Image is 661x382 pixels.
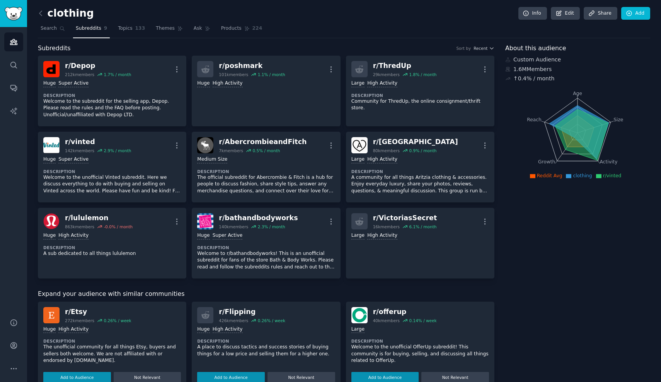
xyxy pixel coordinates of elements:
[43,344,181,364] p: The unofficial community for all things Etsy, buyers and sellers both welcome. We are not affilia...
[219,61,285,71] div: r/ poshmark
[197,169,335,174] dt: Description
[346,208,494,278] a: r/VictoriasSecret16kmembers6.1% / monthLargeHigh Activity
[43,93,181,98] dt: Description
[38,56,186,126] a: Depopr/Depop212kmembers1.7% / monthHugeSuper ActiveDescriptionWelcome to the subreddit for the se...
[409,224,436,229] div: 6.1 % / month
[197,80,210,87] div: Huge
[373,61,437,71] div: r/ ThredUp
[192,56,340,126] a: r/poshmark101kmembers1.1% / monthHugeHigh Activity
[38,44,71,53] span: Subreddits
[65,148,94,153] div: 142k members
[65,137,131,147] div: r/ vinted
[613,117,623,122] tspan: Size
[38,22,68,38] a: Search
[219,213,298,223] div: r/ bathandbodyworks
[5,7,22,20] img: GummySearch logo
[43,98,181,119] p: Welcome to the subreddit for the selling app, Depop. Please read the rules and the FAQ before pos...
[153,22,186,38] a: Themes
[65,307,131,317] div: r/ Etsy
[219,224,248,229] div: 140k members
[104,148,131,153] div: 2.9 % / month
[373,224,400,229] div: 16k members
[38,132,186,202] a: vintedr/vinted142kmembers2.9% / monthHugeSuper ActiveDescriptionWelcome to the unofficial Vinted ...
[58,232,89,239] div: High Activity
[346,132,494,202] a: Aritziar/[GEOGRAPHIC_DATA]80kmembers0.9% / monthLargeHigh ActivityDescriptionA community for all ...
[219,148,243,153] div: 7k members
[219,72,248,77] div: 101k members
[373,213,437,223] div: r/ VictoriasSecret
[38,7,94,20] h2: clothing
[409,72,436,77] div: 1.8 % / month
[351,93,489,98] dt: Description
[474,46,494,51] button: Recent
[197,232,210,239] div: Huge
[43,61,60,77] img: Depop
[197,174,335,195] p: The official subreddit for Abercrombie & Fitch is a hub for people to discuss fashion, share styl...
[351,80,365,87] div: Large
[373,318,400,323] div: 40k members
[373,72,400,77] div: 29k members
[43,307,60,323] img: Etsy
[194,25,202,32] span: Ask
[474,46,487,51] span: Recent
[351,344,489,364] p: Welcome to the unofficial OfferUp subreddit! This community is for buying, selling, and discussin...
[505,56,650,64] div: Custom Audience
[38,208,186,278] a: lululemonr/lululemon863kmembers-0.0% / monthHugeHigh ActivityDescriptionA sub dedicated to all th...
[43,232,56,239] div: Huge
[258,224,285,229] div: 2.3 % / month
[409,318,436,323] div: 0.14 % / week
[43,80,56,87] div: Huge
[373,137,458,147] div: r/ [GEOGRAPHIC_DATA]
[104,318,131,323] div: 0.26 % / week
[351,326,365,333] div: Large
[197,344,335,357] p: A place to discuss tactics and success stories of buying things for a low price and selling them ...
[104,72,131,77] div: 1.7 % / month
[213,326,243,333] div: High Activity
[43,250,181,257] p: A sub dedicated to all things lululemon
[65,318,94,323] div: 272k members
[213,80,243,87] div: High Activity
[258,72,285,77] div: 1.1 % / month
[351,169,489,174] dt: Description
[65,224,94,229] div: 863k members
[58,80,89,87] div: Super Active
[351,232,365,239] div: Large
[197,213,213,229] img: bathandbodyworks
[221,25,242,32] span: Products
[351,137,368,153] img: Aritzia
[192,208,340,278] a: bathandbodyworksr/bathandbodyworks140kmembers2.3% / monthHugeSuper ActiveDescriptionWelcome to r/...
[513,75,554,83] div: ↑ 0.4 % / month
[252,25,262,32] span: 224
[219,307,285,317] div: r/ Flipping
[351,174,489,195] p: A community for all things Aritzia clothing & accessories. Enjoy everyday luxury, share your phot...
[43,213,60,229] img: lululemon
[104,25,107,32] span: 9
[191,22,213,38] a: Ask
[252,148,280,153] div: 0.5 % / month
[219,137,307,147] div: r/ AbercrombieandFitch
[192,132,340,202] a: AbercrombieandFitchr/AbercrombieandFitch7kmembers0.5% / monthMedium SizeDescriptionThe official s...
[584,7,617,20] a: Share
[351,98,489,112] p: Community for ThredUp, the online consignment/thrift store.
[43,338,181,344] dt: Description
[213,232,243,239] div: Super Active
[373,307,437,317] div: r/ offerup
[573,91,582,96] tspan: Age
[43,326,56,333] div: Huge
[505,65,650,73] div: 1.6M Members
[197,156,227,163] div: Medium Size
[505,44,566,53] span: About this audience
[351,338,489,344] dt: Description
[118,25,132,32] span: Topics
[351,307,368,323] img: offerup
[367,80,397,87] div: High Activity
[518,7,547,20] a: Info
[156,25,175,32] span: Themes
[351,156,365,163] div: Large
[603,173,622,178] span: r/vinted
[197,245,335,250] dt: Description
[73,22,110,38] a: Subreddits9
[258,318,285,323] div: 0.26 % / week
[65,72,94,77] div: 212k members
[346,56,494,126] a: r/ThredUp29kmembers1.8% / monthLargeHigh ActivityDescriptionCommunity for ThredUp, the online con...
